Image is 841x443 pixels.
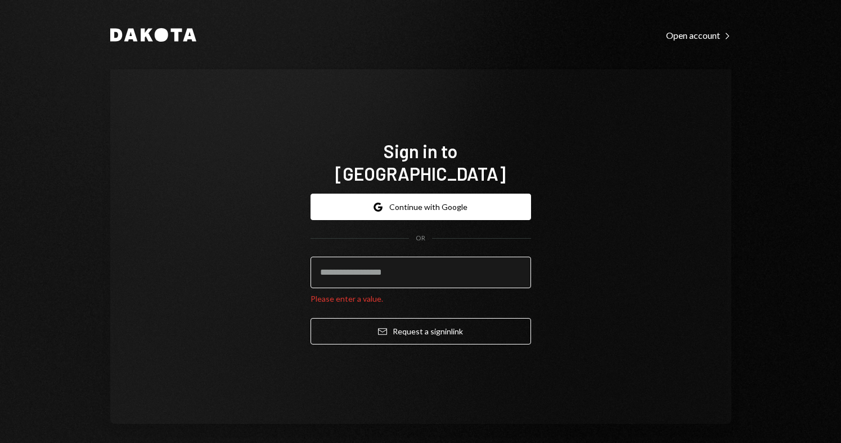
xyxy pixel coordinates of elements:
h1: Sign in to [GEOGRAPHIC_DATA] [311,140,531,185]
div: Please enter a value. [311,293,531,305]
div: OR [416,234,425,243]
button: Continue with Google [311,194,531,220]
a: Open account [666,29,731,41]
div: Open account [666,30,731,41]
button: Request a signinlink [311,318,531,344]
